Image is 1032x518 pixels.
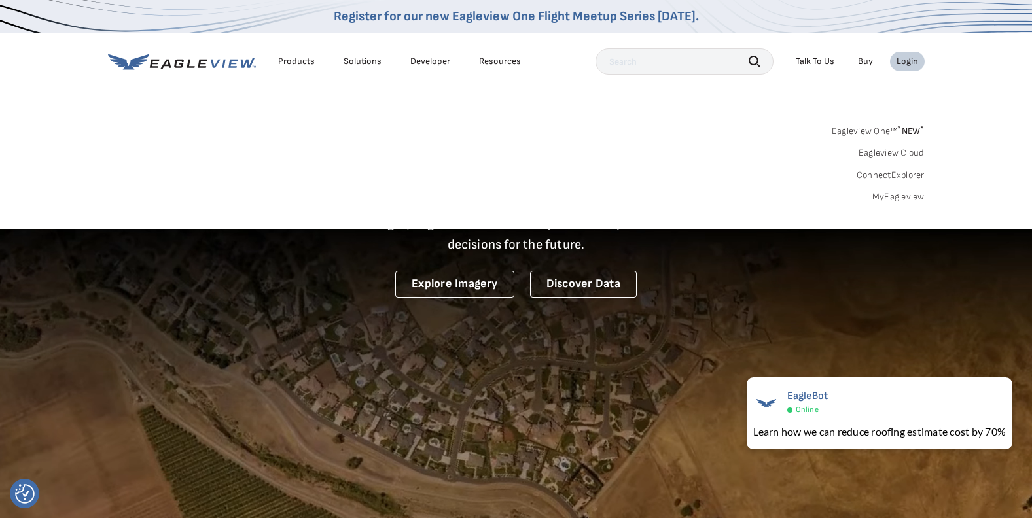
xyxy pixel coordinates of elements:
[859,147,925,159] a: Eagleview Cloud
[753,424,1006,440] div: Learn how we can reduce roofing estimate cost by 70%
[278,56,315,67] div: Products
[596,48,774,75] input: Search
[897,126,924,137] span: NEW
[15,484,35,504] img: Revisit consent button
[897,56,918,67] div: Login
[858,56,873,67] a: Buy
[753,390,779,416] img: EagleBot
[410,56,450,67] a: Developer
[787,390,828,402] span: EagleBot
[344,56,382,67] div: Solutions
[530,271,637,298] a: Discover Data
[334,9,699,24] a: Register for our new Eagleview One Flight Meetup Series [DATE].
[832,122,925,137] a: Eagleview One™*NEW*
[872,191,925,203] a: MyEagleview
[479,56,521,67] div: Resources
[857,169,925,181] a: ConnectExplorer
[395,271,514,298] a: Explore Imagery
[15,484,35,504] button: Consent Preferences
[796,56,834,67] div: Talk To Us
[796,405,819,415] span: Online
